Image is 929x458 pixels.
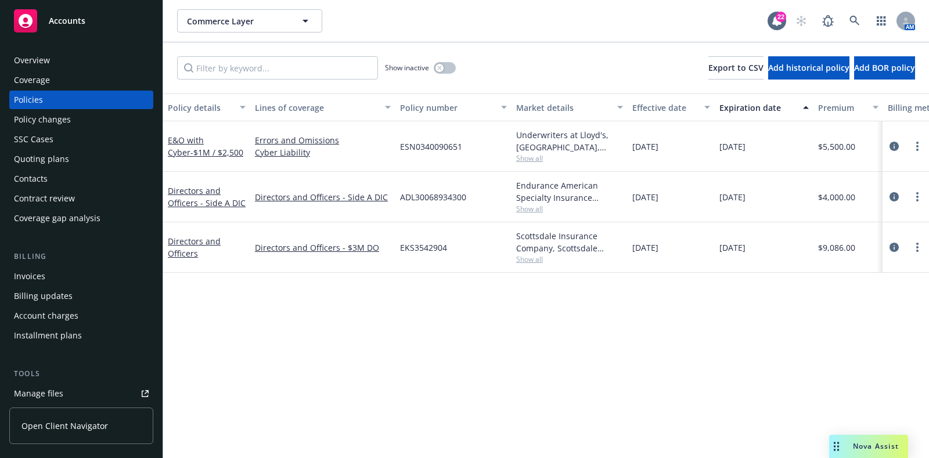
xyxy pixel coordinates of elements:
[14,326,82,345] div: Installment plans
[818,191,855,203] span: $4,000.00
[632,102,697,114] div: Effective date
[49,16,85,26] span: Accounts
[9,5,153,37] a: Accounts
[818,140,855,153] span: $5,500.00
[9,110,153,129] a: Policy changes
[14,384,63,403] div: Manage files
[14,287,73,305] div: Billing updates
[854,56,915,80] button: Add BOR policy
[516,102,610,114] div: Market details
[516,204,623,214] span: Show all
[818,241,855,254] span: $9,086.00
[887,240,901,254] a: circleInformation
[516,153,623,163] span: Show all
[9,130,153,149] a: SSC Cases
[516,230,623,254] div: Scottsdale Insurance Company, Scottsdale Insurance Company (Nationwide), CRC Group
[255,191,391,203] a: Directors and Officers - Side A DIC
[719,191,746,203] span: [DATE]
[9,150,153,168] a: Quoting plans
[163,93,250,121] button: Policy details
[168,135,243,158] a: E&O with Cyber
[843,9,866,33] a: Search
[9,306,153,325] a: Account charges
[255,134,391,146] a: Errors and Omissions
[708,62,764,73] span: Export to CSV
[9,209,153,228] a: Coverage gap analysis
[853,441,899,451] span: Nova Assist
[813,93,883,121] button: Premium
[516,179,623,204] div: Endurance American Specialty Insurance Company, Sompo International, CRC Group
[632,191,658,203] span: [DATE]
[628,93,715,121] button: Effective date
[9,189,153,208] a: Contract review
[14,306,78,325] div: Account charges
[715,93,813,121] button: Expiration date
[255,241,391,254] a: Directors and Officers - $3M DO
[190,147,243,158] span: - $1M / $2,500
[854,62,915,73] span: Add BOR policy
[9,91,153,109] a: Policies
[21,420,108,432] span: Open Client Navigator
[14,267,45,286] div: Invoices
[516,254,623,264] span: Show all
[768,62,849,73] span: Add historical policy
[719,140,746,153] span: [DATE]
[516,129,623,153] div: Underwriters at Lloyd's, [GEOGRAPHIC_DATA], [PERSON_NAME] of London, CFC Underwriting, CRC Group
[255,102,378,114] div: Lines of coverage
[395,93,512,121] button: Policy number
[9,326,153,345] a: Installment plans
[177,9,322,33] button: Commerce Layer
[14,110,71,129] div: Policy changes
[255,146,391,158] a: Cyber Liability
[14,71,50,89] div: Coverage
[9,71,153,89] a: Coverage
[187,15,287,27] span: Commerce Layer
[400,140,462,153] span: ESN0340090651
[14,170,48,188] div: Contacts
[910,190,924,204] a: more
[870,9,893,33] a: Switch app
[790,9,813,33] a: Start snowing
[910,139,924,153] a: more
[14,51,50,70] div: Overview
[632,140,658,153] span: [DATE]
[9,368,153,380] div: Tools
[14,91,43,109] div: Policies
[9,170,153,188] a: Contacts
[768,56,849,80] button: Add historical policy
[9,384,153,403] a: Manage files
[9,267,153,286] a: Invoices
[9,51,153,70] a: Overview
[9,251,153,262] div: Billing
[776,12,786,22] div: 22
[250,93,395,121] button: Lines of coverage
[887,139,901,153] a: circleInformation
[910,240,924,254] a: more
[14,150,69,168] div: Quoting plans
[829,435,844,458] div: Drag to move
[400,241,447,254] span: EKS3542904
[512,93,628,121] button: Market details
[168,102,233,114] div: Policy details
[719,241,746,254] span: [DATE]
[14,130,53,149] div: SSC Cases
[168,236,221,259] a: Directors and Officers
[708,56,764,80] button: Export to CSV
[14,209,100,228] div: Coverage gap analysis
[400,102,494,114] div: Policy number
[14,189,75,208] div: Contract review
[818,102,866,114] div: Premium
[9,287,153,305] a: Billing updates
[887,190,901,204] a: circleInformation
[177,56,378,80] input: Filter by keyword...
[816,9,840,33] a: Report a Bug
[719,102,796,114] div: Expiration date
[632,241,658,254] span: [DATE]
[168,185,246,208] a: Directors and Officers - Side A DIC
[385,63,429,73] span: Show inactive
[400,191,466,203] span: ADL30068934300
[829,435,908,458] button: Nova Assist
